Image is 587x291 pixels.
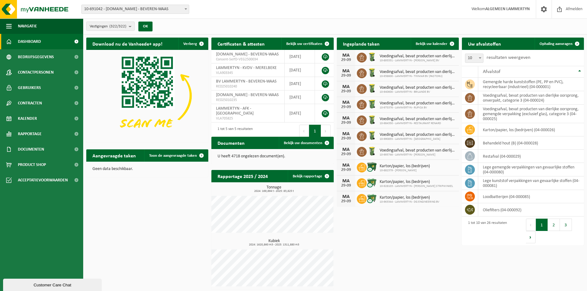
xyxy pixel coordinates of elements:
[211,38,271,50] h2: Certificaten & attesten
[216,116,280,121] span: VLA705825
[380,180,453,184] span: Karton/papier, los (bedrijven)
[211,137,251,149] h2: Documenten
[540,42,573,46] span: Ophaling aanvragen
[216,93,279,97] span: [DOMAIN_NAME] - BEVEREN-WAAS
[478,105,584,123] td: voedingsafval, bevat producten van dierlijke oorsprong, gemengde verpakking (exclusief glas), cat...
[478,150,584,163] td: restafval (04-000029)
[478,163,584,176] td: lege gemengde verpakkingen van gevaarlijke stoffen (04-000080)
[214,124,253,138] div: 1 tot 5 van 5 resultaten
[367,83,377,94] img: WB-0140-HPE-GN-50
[380,122,456,125] span: 10-984350 - LAMMERTYN - RESTAURANT RENARD
[548,219,560,231] button: 2
[216,84,280,89] span: RED25010240
[416,42,447,46] span: Bekijk uw kalender
[380,101,456,106] span: Voedingsafval, bevat producten van dierlijke oorsprong, onverpakt, categorie 3
[340,89,352,94] div: 29-09
[81,5,189,14] span: 10-691042 - LAMMERTYN.NET - BEVEREN-WAAS
[478,203,584,216] td: oliefilters (04-000092)
[216,106,254,116] span: LAMMERTYN - AFK - [GEOGRAPHIC_DATA]
[340,184,352,188] div: 29-09
[284,141,322,145] span: Bekijk uw documenten
[478,176,584,190] td: lege kunststof verpakkingen van gevaarlijke stoffen (04-000081)
[86,50,208,141] img: Download de VHEPlus App
[380,75,456,78] span: 10-938600 - LAMMERTYN - THIMAR BV (PASTORIJ)
[18,34,41,49] span: Dashboard
[286,42,322,46] span: Bekijk uw certificaten
[309,125,321,137] button: 1
[526,219,536,231] button: Previous
[340,116,352,121] div: MA
[86,149,142,161] h2: Aangevraagde taken
[536,219,548,231] button: 1
[380,164,430,169] span: Karton/papier, los (bedrijven)
[82,5,189,14] span: 10-691042 - LAMMERTYN.NET - BEVEREN-WAAS
[367,162,377,172] img: WB-1100-CU
[92,167,202,171] p: Geen data beschikbaar.
[487,55,530,60] label: resultaten weergeven
[340,163,352,168] div: MA
[560,219,572,231] button: 3
[18,172,68,188] span: Acceptatievoorwaarden
[211,170,274,182] h2: Rapportage 2025 / 2024
[478,78,584,91] td: gemengde harde kunststoffen (PE, PP en PVC), recycleerbaar (industrieel) (04-000001)
[285,63,315,77] td: [DATE]
[367,130,377,141] img: WB-0140-HPE-GN-50
[380,153,456,157] span: 10-993746 - LAMMERTYN - [PERSON_NAME]
[216,52,279,57] span: [DOMAIN_NAME] - BEVEREN-WAAS
[340,84,352,89] div: MA
[380,195,439,200] span: Karton/papier, los (bedrijven)
[279,137,333,149] a: Bekijk uw documenten
[18,80,41,95] span: Gebruikers
[214,185,333,193] h3: Tonnage
[144,149,208,162] a: Toon de aangevraagde taken
[340,147,352,152] div: MA
[149,154,197,158] span: Toon de aangevraagde taken
[337,38,386,50] h2: Ingeplande taken
[462,38,507,50] h2: Uw afvalstoffen
[86,22,135,31] button: Vestigingen(322/322)
[380,132,456,137] span: Voedingsafval, bevat producten van dierlijke oorsprong, onverpakt, categorie 3
[483,69,500,74] span: Afvalstof
[18,157,46,172] span: Product Shop
[109,24,126,28] count: (322/322)
[526,231,536,243] button: Next
[281,38,333,50] a: Bekijk uw certificaten
[380,169,430,172] span: 10-882379 - [PERSON_NAME]
[367,193,377,204] img: WB-0660-CU
[285,50,315,63] td: [DATE]
[216,57,280,62] span: Consent-SelfD-VEG2500034
[478,91,584,105] td: voedingsafval, bevat producten van dierlijke oorsprong, onverpakt, categorie 3 (04-000024)
[18,65,54,80] span: Contactpersonen
[216,98,280,103] span: RED25010235
[340,136,352,141] div: 29-09
[380,106,456,110] span: 10-975376 - LAMMERTYN - RUPICA BV
[340,74,352,78] div: 29-09
[138,22,153,31] button: OK
[285,91,315,104] td: [DATE]
[340,58,352,62] div: 29-09
[18,95,42,111] span: Contracten
[285,77,315,91] td: [DATE]
[367,52,377,62] img: WB-0140-HPE-GN-50
[18,49,54,65] span: Bedrijfsgegevens
[465,218,507,244] div: 1 tot 10 van 26 resultaten
[321,125,331,137] button: Next
[90,22,126,31] span: Vestigingen
[367,99,377,109] img: WB-0240-HPE-GN-50
[380,148,456,153] span: Voedingsafval, bevat producten van dierlijke oorsprong, onverpakt, categorie 3
[380,90,456,94] span: 10-940600 - LAMMERTYN - BRILANDE BV
[288,170,333,182] a: Bekijk rapportage
[478,123,584,136] td: karton/papier, los (bedrijven) (04-000026)
[340,105,352,109] div: 29-09
[18,18,37,34] span: Navigatie
[380,200,439,204] span: 10-963344 - LAMMERTYN - DG ENGINEERING BV
[485,7,530,11] strong: ALGEMEEN LAMMERTYN
[380,184,453,188] span: 10-928103 - LAMMERTYN - [PERSON_NAME] STRIPWINKEL
[340,179,352,184] div: MA
[214,239,333,246] h3: Kubiek
[214,190,333,193] span: 2024: 169,894 t - 2025: 83,825 t
[465,54,483,63] span: 10
[299,125,309,137] button: Previous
